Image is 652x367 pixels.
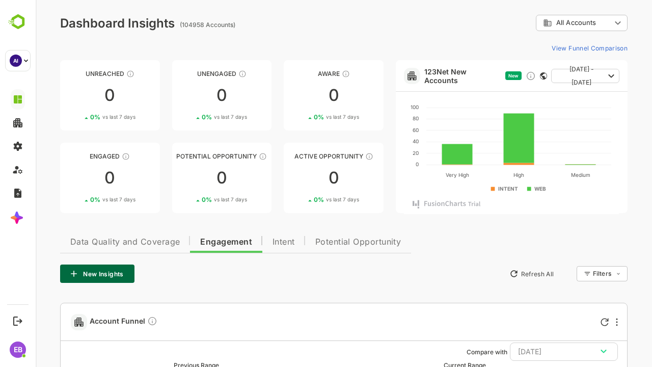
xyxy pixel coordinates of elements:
[473,73,483,78] span: New
[137,152,236,160] div: Potential Opportunity
[278,196,323,203] div: 0 %
[137,143,236,213] a: Potential OpportunityThese accounts are MQAs and can be passed on to Inside Sales00%vs last 7 days
[67,113,100,121] span: vs last 7 days
[290,113,323,121] span: vs last 7 days
[278,113,323,121] div: 0 %
[223,152,231,161] div: These accounts are MQAs and can be passed on to Inside Sales
[377,115,383,121] text: 80
[91,70,99,78] div: These accounts have not been engaged with for a defined time period
[166,196,211,203] div: 0 %
[54,316,122,328] span: Account Funnel
[389,67,466,85] a: 123Net New Accounts
[410,172,433,178] text: Very High
[512,40,592,56] button: View Funnel Comparison
[377,150,383,156] text: 20
[521,19,560,27] span: All Accounts
[67,196,100,203] span: vs last 7 days
[248,70,348,77] div: Aware
[306,70,314,78] div: These accounts have just entered the buying cycle and need further nurturing
[330,152,338,161] div: These accounts have open opportunities which might be at any of the Sales Stages
[24,87,124,103] div: 0
[478,172,488,178] text: High
[535,172,555,178] text: Medium
[10,342,26,358] div: EB
[86,152,94,161] div: These accounts are warm, further nurturing would qualify them to MQAs
[500,13,592,33] div: All Accounts
[237,238,259,246] span: Intent
[490,71,500,81] div: Discover new ICP-fit accounts showing engagement — via intent surges, anonymous website visits, L...
[55,196,100,203] div: 0 %
[144,21,203,29] ag: (104958 Accounts)
[137,70,236,77] div: Unengaged
[556,265,592,283] div: Filters
[24,152,124,160] div: Engaged
[112,316,122,328] div: Compare Funnel to any previous dates, and click on any plot in the current funnel to view the det...
[35,238,144,246] span: Data Quality and Coverage
[11,314,24,328] button: Logout
[248,170,348,186] div: 0
[24,265,99,283] button: New Insights
[24,143,124,213] a: EngagedThese accounts are warm, further nurturing would qualify them to MQAs00%vs last 7 days
[203,70,211,78] div: These accounts have not shown enough engagement and need nurturing
[5,12,31,32] img: BambooboxLogoMark.f1c84d78b4c51b1a7b5f700c9845e183.svg
[24,70,124,77] div: Unreached
[10,55,22,67] div: AI
[290,196,323,203] span: vs last 7 days
[165,238,216,246] span: Engagement
[377,127,383,133] text: 60
[375,104,383,110] text: 100
[55,113,100,121] div: 0 %
[580,318,582,326] div: More
[137,60,236,130] a: UnengagedThese accounts have not shown enough engagement and need nurturing00%vs last 7 days
[504,72,511,80] div: This card does not support filter and segments
[380,161,383,167] text: 0
[482,345,574,358] div: [DATE]
[507,18,576,28] div: All Accounts
[137,170,236,186] div: 0
[166,113,211,121] div: 0 %
[178,113,211,121] span: vs last 7 days
[178,196,211,203] span: vs last 7 days
[248,87,348,103] div: 0
[248,152,348,160] div: Active Opportunity
[280,238,366,246] span: Potential Opportunity
[524,63,568,89] span: [DATE] - [DATE]
[474,343,582,361] button: [DATE]
[515,69,584,83] button: [DATE] - [DATE]
[248,60,348,130] a: AwareThese accounts have just entered the buying cycle and need further nurturing00%vs last 7 days
[431,348,472,356] ag: Compare with
[565,318,573,326] div: Refresh
[248,143,348,213] a: Active OpportunityThese accounts have open opportunities which might be at any of the Sales Stage...
[469,266,523,282] button: Refresh All
[24,60,124,130] a: UnreachedThese accounts have not been engaged with for a defined time period00%vs last 7 days
[24,170,124,186] div: 0
[377,138,383,144] text: 40
[137,87,236,103] div: 0
[24,16,139,31] div: Dashboard Insights
[557,270,576,277] div: Filters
